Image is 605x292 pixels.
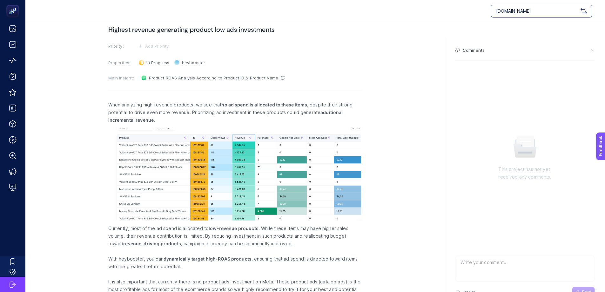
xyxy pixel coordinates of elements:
[145,44,169,49] span: Add Priority
[136,42,171,50] button: Add Priority
[108,110,343,123] strong: additional incremental revenue
[139,73,287,83] a: Product ROAS Analysis According to Product ID & Product Name
[209,226,259,231] strong: low-revenue products
[108,44,135,49] h3: Priority:
[581,8,587,14] img: svg%3e
[463,48,484,53] h4: Comments
[108,225,362,248] p: Currently, most of the ad spend is allocated to . While these items may have higher sales volume,...
[496,8,578,14] span: [DOMAIN_NAME]
[4,2,24,7] span: Feedback
[146,60,169,65] span: In Progress
[164,256,252,261] strong: dynamically target high-ROAS products
[123,241,181,246] strong: revenue-driving products
[149,75,279,80] span: Product ROAS Analysis According to Product ID & Product Name
[108,101,362,124] p: When analyzing high-revenue products, we see that , despite their strong potential to drive even ...
[108,128,362,221] img: 1756464341870-image.png
[108,75,135,80] h3: Main insight:
[108,24,362,35] h1: Highest revenue generating product low ads investments
[108,255,362,270] p: With heybooster, you can , ensuring that ad spend is directed toward items with the greatest retu...
[182,60,205,65] span: heybooster
[221,102,307,107] strong: no ad spend is allocated to these items
[498,166,551,181] p: This project has not yet received any comments.
[108,60,135,65] h3: Properties:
